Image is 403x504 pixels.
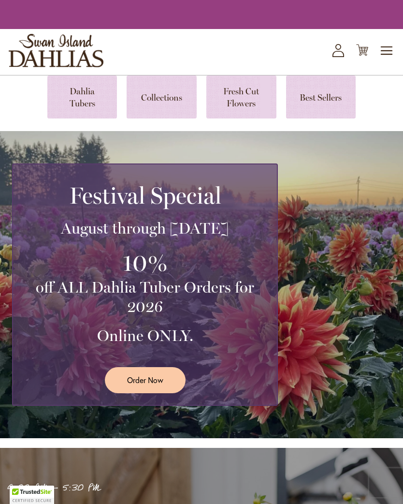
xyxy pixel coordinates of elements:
[25,278,265,316] h3: off ALL Dahlia Tuber Orders for 2026
[25,248,265,278] h3: 10%
[25,326,265,345] h3: Online ONLY.
[105,367,186,393] a: Order Now
[25,182,265,209] h2: Festival Special
[9,34,103,67] a: store logo
[127,374,163,385] span: Order Now
[25,219,265,238] h3: August through [DATE]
